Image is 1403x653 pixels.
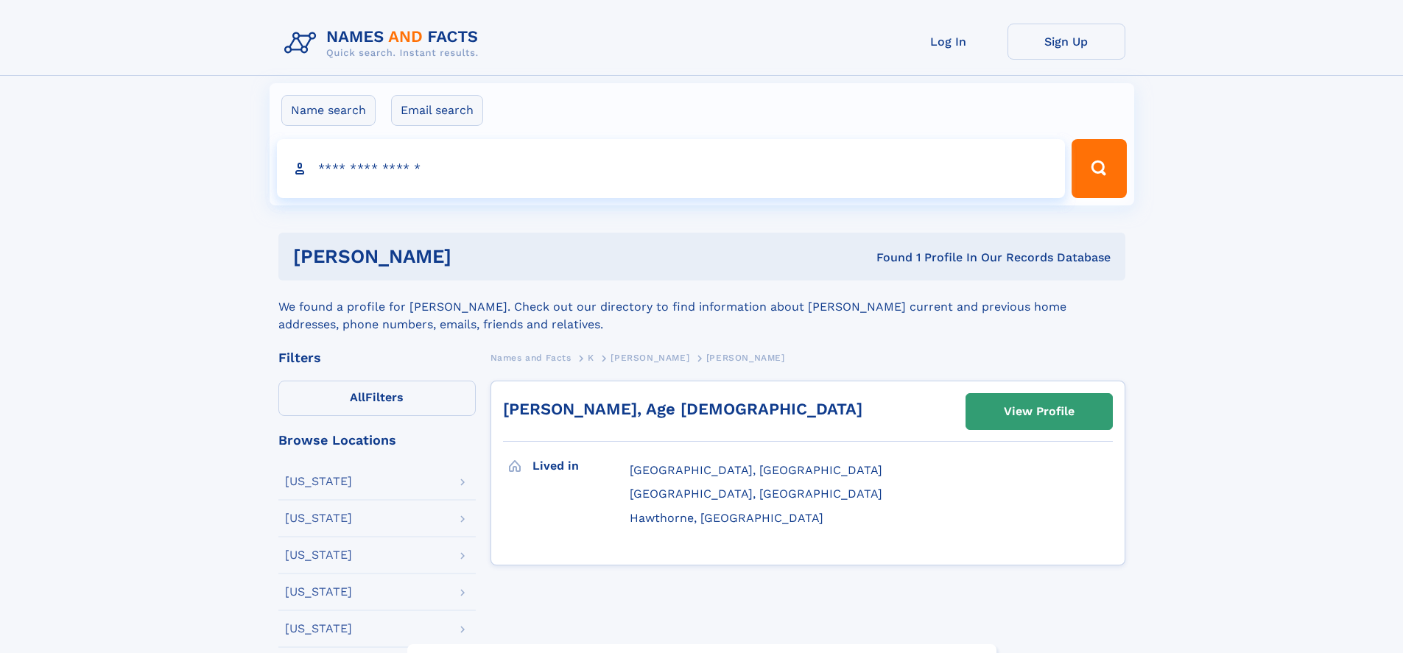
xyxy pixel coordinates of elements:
input: search input [277,139,1066,198]
div: Browse Locations [278,434,476,447]
div: [US_STATE] [285,623,352,635]
span: Hawthorne, [GEOGRAPHIC_DATA] [630,511,823,525]
img: Logo Names and Facts [278,24,490,63]
a: [PERSON_NAME] [611,348,689,367]
span: K [588,353,594,363]
a: K [588,348,594,367]
label: Email search [391,95,483,126]
button: Search Button [1072,139,1126,198]
div: Filters [278,351,476,364]
div: [US_STATE] [285,549,352,561]
span: [PERSON_NAME] [611,353,689,363]
a: Names and Facts [490,348,572,367]
label: Filters [278,381,476,416]
span: All [350,390,365,404]
div: We found a profile for [PERSON_NAME]. Check out our directory to find information about [PERSON_N... [278,280,1125,333]
h3: Lived in [532,453,630,479]
a: View Profile [966,394,1112,429]
div: View Profile [1004,395,1075,428]
a: [PERSON_NAME], Age [DEMOGRAPHIC_DATA] [503,400,862,418]
div: Found 1 Profile In Our Records Database [664,250,1111,266]
h1: [PERSON_NAME] [293,247,664,266]
label: Name search [281,95,376,126]
div: [US_STATE] [285,476,352,487]
a: Sign Up [1008,24,1125,60]
a: Log In [890,24,1008,60]
div: [US_STATE] [285,512,352,524]
div: [US_STATE] [285,586,352,598]
span: [PERSON_NAME] [706,353,785,363]
span: [GEOGRAPHIC_DATA], [GEOGRAPHIC_DATA] [630,487,882,501]
span: [GEOGRAPHIC_DATA], [GEOGRAPHIC_DATA] [630,463,882,477]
